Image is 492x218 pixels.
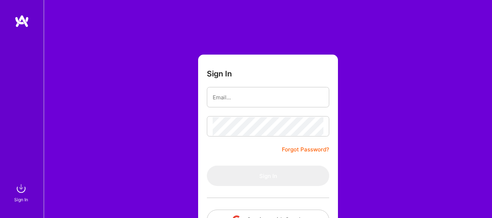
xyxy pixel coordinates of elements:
input: Email... [213,88,323,107]
button: Sign In [207,166,329,186]
a: sign inSign In [15,181,28,203]
h3: Sign In [207,69,232,78]
div: Sign In [14,196,28,203]
img: sign in [14,181,28,196]
a: Forgot Password? [282,145,329,154]
img: logo [15,15,29,28]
